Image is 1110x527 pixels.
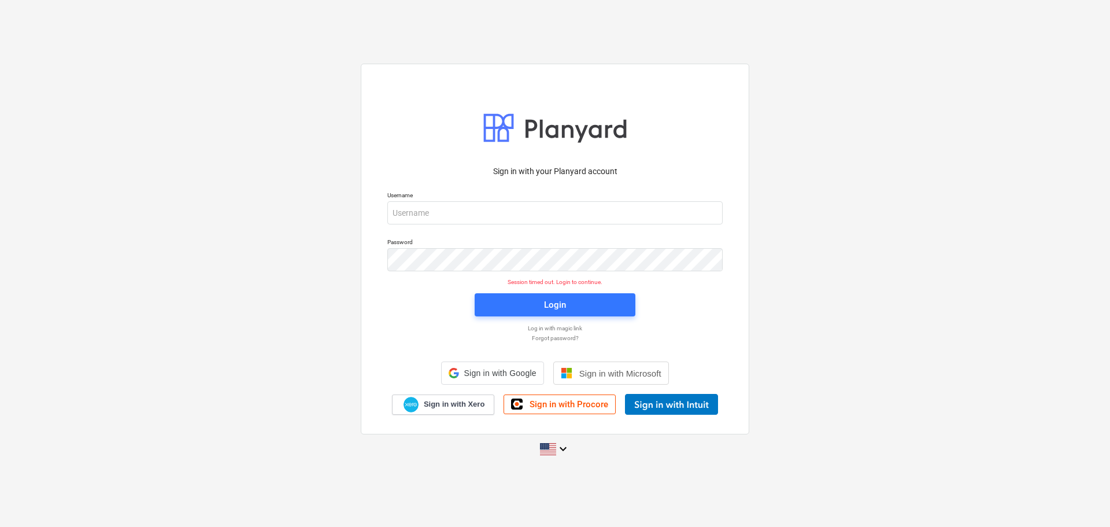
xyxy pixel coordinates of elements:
[387,201,723,224] input: Username
[380,278,730,286] p: Session timed out. Login to continue.
[441,362,543,385] div: Sign in with Google
[387,165,723,178] p: Sign in with your Planyard account
[382,334,728,342] a: Forgot password?
[464,368,536,378] span: Sign in with Google
[504,395,616,414] a: Sign in with Procore
[387,238,723,248] p: Password
[424,399,484,410] span: Sign in with Xero
[392,395,495,415] a: Sign in with Xero
[544,297,566,312] div: Login
[579,368,661,378] span: Sign in with Microsoft
[382,325,728,332] a: Log in with magic link
[387,191,723,201] p: Username
[556,442,570,456] i: keyboard_arrow_down
[530,399,608,410] span: Sign in with Procore
[561,367,572,379] img: Microsoft logo
[404,397,419,412] img: Xero logo
[475,293,635,316] button: Login
[1052,471,1110,527] iframe: Chat Widget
